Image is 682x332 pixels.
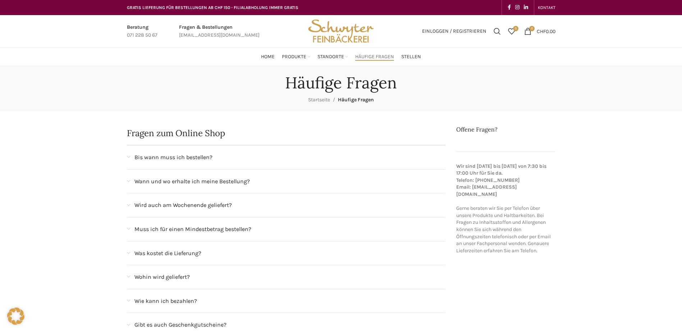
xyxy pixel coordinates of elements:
[529,26,535,31] span: 0
[401,50,421,64] a: Stellen
[282,54,306,60] span: Produkte
[134,153,212,162] span: Bis wann muss ich bestellen?
[418,24,490,38] a: Einloggen / Registrieren
[261,50,275,64] a: Home
[534,0,559,15] div: Secondary navigation
[134,200,232,210] span: Wird auch am Wochenende geliefert?
[306,28,376,34] a: Site logo
[456,177,520,183] strong: Telefon: [PHONE_NUMBER]
[537,28,546,34] span: CHF
[355,54,394,60] span: Häufige Fragen
[282,50,310,64] a: Produkte
[308,97,330,103] a: Startseite
[134,272,190,282] span: Wohin wird geliefert?
[537,28,555,34] bdi: 0.00
[538,0,555,15] a: KONTAKT
[538,5,555,10] span: KONTAKT
[521,24,559,38] a: 0 CHF0.00
[513,3,522,13] a: Instagram social link
[490,24,504,38] a: Suchen
[134,249,201,258] span: Was kostet die Lieferung?
[513,26,518,31] span: 0
[134,225,251,234] span: Muss ich für einen Mindestbetrag bestellen?
[123,50,559,64] div: Main navigation
[317,54,344,60] span: Standorte
[505,3,513,13] a: Facebook social link
[134,320,226,329] span: Gibt es auch Geschenkgutscheine?
[456,163,546,176] strong: Wir sind [DATE] bis [DATE] von 7:30 bis 17:00 Uhr für Sie da.
[504,24,519,38] div: Meine Wunschliste
[522,3,530,13] a: Linkedin social link
[261,54,275,60] span: Home
[179,23,260,40] a: Infobox link
[456,163,555,254] p: Gerne beraten wir Sie per Telefon über unsere Produkte und Haltbarkeiten. Bei Fragen zu Inhaltsst...
[134,177,250,186] span: Wann und wo erhalte ich meine Bestellung?
[306,15,376,47] img: Bäckerei Schwyter
[456,125,555,133] h2: Offene Fragen?
[504,24,519,38] a: 0
[355,50,394,64] a: Häufige Fragen
[317,50,348,64] a: Standorte
[285,73,397,92] h1: Häufige Fragen
[338,97,374,103] span: Häufige Fragen
[422,29,486,34] span: Einloggen / Registrieren
[456,184,517,197] strong: Email: [EMAIL_ADDRESS][DOMAIN_NAME]
[127,23,157,40] a: Infobox link
[127,129,446,138] h2: Fragen zum Online Shop
[401,54,421,60] span: Stellen
[134,296,197,306] span: Wie kann ich bezahlen?
[127,5,298,10] span: GRATIS LIEFERUNG FÜR BESTELLUNGEN AB CHF 150 - FILIALABHOLUNG IMMER GRATIS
